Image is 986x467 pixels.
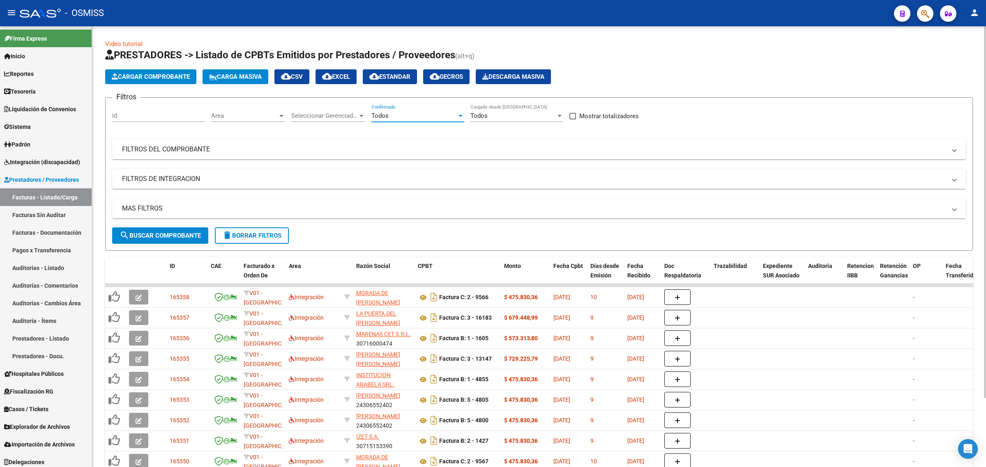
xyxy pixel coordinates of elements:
[356,290,405,334] span: MORADA DE [PERSON_NAME] [PERSON_NAME] ASOCIACION CIVIL TERAPEUTICA
[211,263,221,269] span: CAE
[356,309,411,326] div: 30660620660
[504,396,538,403] strong: $ 475.830,36
[590,417,594,424] span: 9
[627,417,644,424] span: [DATE]
[550,257,587,293] datatable-header-cell: Fecha Cpbt
[579,111,639,121] span: Mostrar totalizadores
[289,417,324,424] span: Integración
[430,73,463,80] span: Gecros
[501,257,550,293] datatable-header-cell: Monto
[112,169,966,189] mat-expansion-panel-header: FILTROS DE INTEGRACION
[356,331,411,337] span: MARENAS CET S.R.L.
[371,112,389,119] span: Todos
[356,351,400,367] span: [PERSON_NAME] [PERSON_NAME]
[627,294,644,300] span: [DATE]
[504,335,538,341] strong: $ 573.313,80
[356,433,379,440] span: IZET S.A.
[504,376,538,382] strong: $ 475.830,36
[661,257,710,293] datatable-header-cell: Doc Respaldatoria
[356,372,394,388] span: INSTITUCION ARABELA SRL.
[105,40,143,48] a: Video tutorial
[244,263,274,279] span: Facturado x Orden De
[590,314,594,321] span: 9
[356,263,390,269] span: Razón Social
[170,314,189,321] span: 165357
[356,432,411,449] div: 30715153390
[913,335,915,341] span: -
[112,199,966,218] mat-expansion-panel-header: MAS FILTROS
[587,257,624,293] datatable-header-cell: Días desde Emisión
[913,263,921,269] span: OP
[289,376,324,382] span: Integración
[439,335,488,342] strong: Factura B: 1 - 1605
[624,257,661,293] datatable-header-cell: Fecha Recibido
[590,294,597,300] span: 10
[274,69,309,84] button: CSV
[4,69,34,78] span: Reportes
[423,69,470,84] button: Gecros
[913,355,915,362] span: -
[120,232,201,239] span: Buscar Comprobante
[553,417,570,424] span: [DATE]
[763,263,799,279] span: Expediente SUR Asociado
[369,73,410,80] span: Estandar
[356,391,411,408] div: 24306552402
[170,263,175,269] span: ID
[112,140,966,159] mat-expansion-panel-header: FILTROS DEL COMPROBANTE
[590,263,619,279] span: Días desde Emisión
[112,91,141,103] h3: Filtros
[439,397,488,403] strong: Factura B: 5 - 4805
[356,330,411,347] div: 30716000474
[170,355,189,362] span: 165355
[627,396,644,403] span: [DATE]
[504,263,521,269] span: Monto
[170,437,189,444] span: 165351
[289,437,324,444] span: Integración
[970,8,979,18] mat-icon: person
[627,437,644,444] span: [DATE]
[353,257,415,293] datatable-header-cell: Razón Social
[65,4,104,22] span: - OSMISS
[553,437,570,444] span: [DATE]
[170,335,189,341] span: 165356
[222,230,232,240] mat-icon: delete
[590,396,594,403] span: 9
[291,112,358,119] span: Seleccionar Gerenciador
[664,263,701,279] span: Doc Respaldatoria
[504,294,538,300] strong: $ 475.830,36
[222,232,281,239] span: Borrar Filtros
[590,458,597,465] span: 10
[4,458,44,467] span: Delegaciones
[844,257,877,293] datatable-header-cell: Retencion IIBB
[4,440,75,449] span: Importación de Archivos
[4,387,53,396] span: Fiscalización RG
[105,49,455,61] span: PRESTADORES -> Listado de CPBTs Emitidos por Prestadores / Proveedores
[553,314,570,321] span: [DATE]
[356,288,411,306] div: 30711517231
[363,69,417,84] button: Estandar
[7,8,16,18] mat-icon: menu
[455,52,475,60] span: (alt+q)
[430,71,440,81] mat-icon: cloud_download
[553,335,570,341] span: [DATE]
[470,112,488,119] span: Todos
[4,369,64,378] span: Hospitales Públicos
[356,350,411,367] div: 27110684261
[122,174,946,183] mat-panel-title: FILTROS DE INTEGRACION
[112,227,208,244] button: Buscar Comprobante
[553,355,570,362] span: [DATE]
[590,355,594,362] span: 9
[590,437,594,444] span: 9
[170,376,189,382] span: 165354
[428,393,439,406] i: Descargar documento
[504,458,538,465] strong: $ 475.830,36
[553,376,570,382] span: [DATE]
[215,227,289,244] button: Borrar Filtros
[316,69,357,84] button: EXCEL
[627,335,644,341] span: [DATE]
[240,257,286,293] datatable-header-cell: Facturado x Orden De
[289,294,324,300] span: Integración
[504,417,538,424] strong: $ 475.830,36
[805,257,844,293] datatable-header-cell: Auditoria
[913,294,915,300] span: -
